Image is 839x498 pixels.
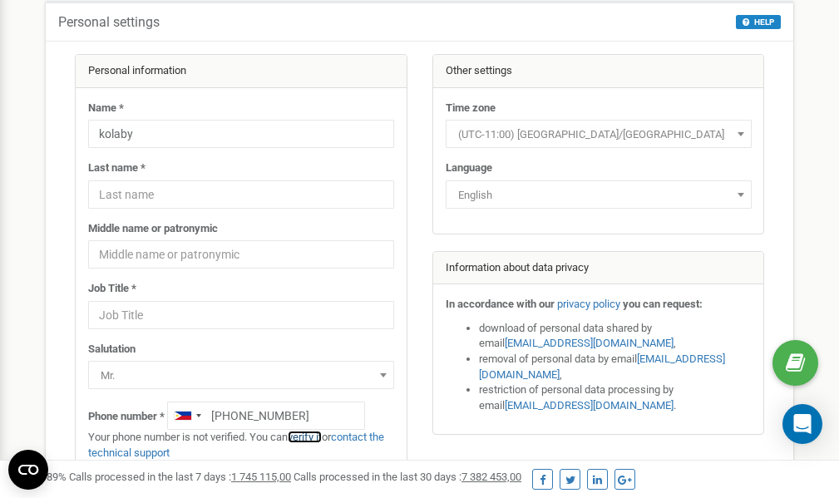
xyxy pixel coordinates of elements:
[505,399,674,412] a: [EMAIL_ADDRESS][DOMAIN_NAME]
[433,55,764,88] div: Other settings
[479,382,752,413] li: restriction of personal data processing by email .
[76,55,407,88] div: Personal information
[782,404,822,444] div: Open Intercom Messenger
[88,240,394,269] input: Middle name or patronymic
[88,342,136,357] label: Salutation
[623,298,703,310] strong: you can request:
[452,184,746,207] span: English
[69,471,291,483] span: Calls processed in the last 7 days :
[461,471,521,483] u: 7 382 453,00
[88,430,394,461] p: Your phone number is not verified. You can or
[433,252,764,285] div: Information about data privacy
[288,431,322,443] a: verify it
[168,402,206,429] div: Telephone country code
[479,353,725,381] a: [EMAIL_ADDRESS][DOMAIN_NAME]
[446,298,555,310] strong: In accordance with our
[58,15,160,30] h5: Personal settings
[88,281,136,297] label: Job Title *
[294,471,521,483] span: Calls processed in the last 30 days :
[167,402,365,430] input: +1-800-555-55-55
[94,364,388,387] span: Mr.
[88,301,394,329] input: Job Title
[452,123,746,146] span: (UTC-11:00) Pacific/Midway
[446,101,496,116] label: Time zone
[446,160,492,176] label: Language
[88,409,165,425] label: Phone number *
[88,160,146,176] label: Last name *
[446,120,752,148] span: (UTC-11:00) Pacific/Midway
[505,337,674,349] a: [EMAIL_ADDRESS][DOMAIN_NAME]
[479,321,752,352] li: download of personal data shared by email ,
[446,180,752,209] span: English
[88,180,394,209] input: Last name
[88,431,384,459] a: contact the technical support
[479,352,752,382] li: removal of personal data by email ,
[88,361,394,389] span: Mr.
[88,221,218,237] label: Middle name or patronymic
[557,298,620,310] a: privacy policy
[88,101,124,116] label: Name *
[8,450,48,490] button: Open CMP widget
[231,471,291,483] u: 1 745 115,00
[88,120,394,148] input: Name
[736,15,781,29] button: HELP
